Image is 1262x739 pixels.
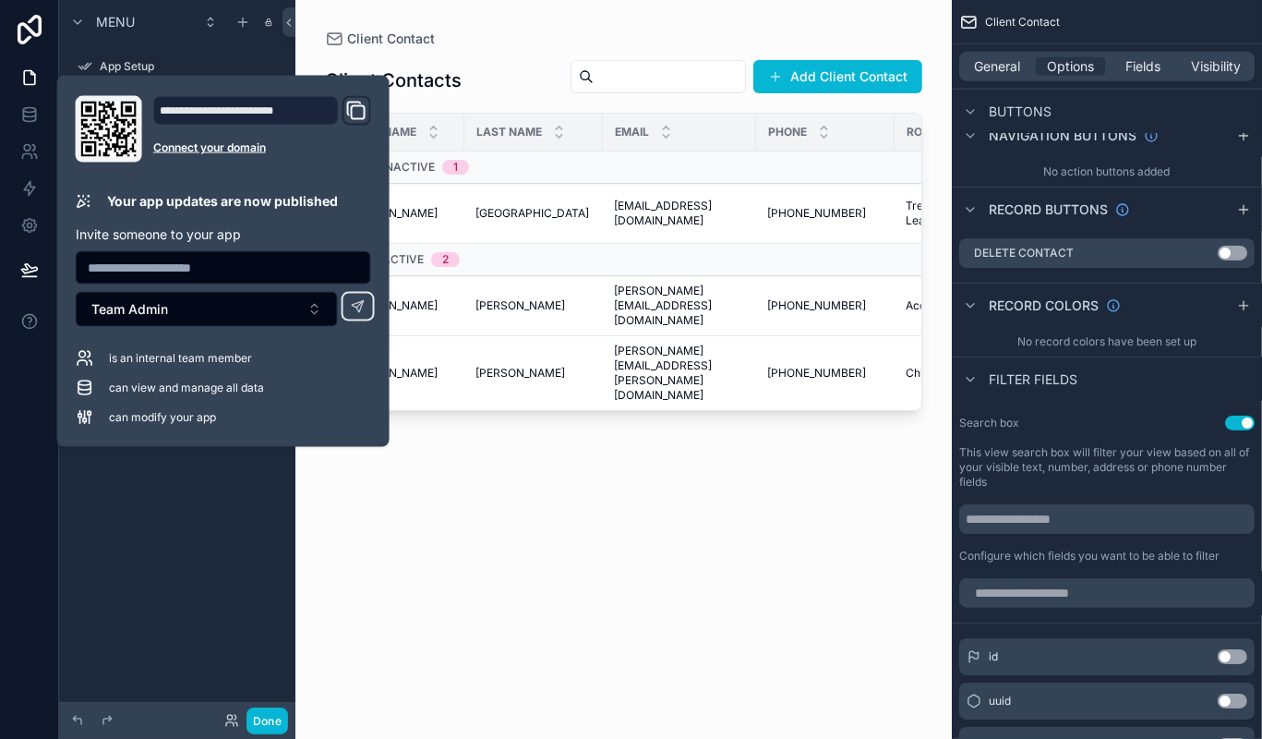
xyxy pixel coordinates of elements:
[767,366,883,381] a: [PHONE_NUMBER]
[325,30,435,48] a: Client Contact
[614,344,745,403] a: [PERSON_NAME][EMAIL_ADDRESS][PERSON_NAME][DOMAIN_NAME]
[1126,57,1161,76] span: Fields
[907,125,935,139] span: Role
[96,13,135,31] span: Menu
[767,206,866,221] span: [PHONE_NUMBER]
[76,225,371,244] p: Invite someone to your app
[959,445,1255,490] label: This view search box will filter your view based on all of your visible text, number, address or ...
[475,366,592,381] a: [PERSON_NAME]
[475,366,565,381] span: [PERSON_NAME]
[989,200,1108,219] span: Record buttons
[348,366,453,381] a: [PERSON_NAME]
[985,15,1060,30] span: Client Contact
[382,160,435,175] span: Inactive
[989,370,1077,389] span: Filter fields
[614,199,745,228] a: [EMAIL_ADDRESS][DOMAIN_NAME]
[989,649,998,664] span: id
[453,160,458,175] div: 1
[348,206,438,221] span: [PERSON_NAME]
[107,192,338,211] p: Your app updates are now published
[1192,57,1242,76] span: Visibility
[974,246,1074,260] label: Delete Contact
[614,284,745,328] a: [PERSON_NAME][EMAIL_ADDRESS][DOMAIN_NAME]
[109,351,252,366] span: is an internal team member
[959,549,1220,563] label: Configure which fields you want to be able to filter
[906,366,1022,381] span: Chief Financial Officer
[768,125,807,139] span: Phone
[767,298,866,313] span: [PHONE_NUMBER]
[959,416,1019,430] label: Search box
[348,298,438,313] span: [PERSON_NAME]
[347,30,435,48] span: Client Contact
[975,57,1021,76] span: General
[325,67,462,93] h1: Client Contacts
[475,206,592,221] a: [GEOGRAPHIC_DATA]
[70,52,284,81] a: App Setup
[906,298,1037,313] a: Accounting Manager
[767,366,866,381] span: [PHONE_NUMBER]
[100,59,281,74] label: App Setup
[109,381,264,395] span: can view and manage all data
[475,206,589,221] span: [GEOGRAPHIC_DATA]
[476,125,542,139] span: Last Name
[952,157,1262,187] div: No action buttons added
[382,252,424,267] span: Active
[109,410,216,425] span: can modify your app
[1047,57,1094,76] span: Options
[989,103,1052,121] span: Buttons
[906,199,1037,228] a: Treasury Operations Lead
[767,206,883,221] a: [PHONE_NUMBER]
[442,252,449,267] div: 2
[153,96,371,163] div: Domain and Custom Link
[906,298,1015,313] span: Accounting Manager
[475,298,565,313] span: [PERSON_NAME]
[989,694,1011,709] span: uuid
[348,206,453,221] a: [PERSON_NAME]
[348,298,453,313] a: [PERSON_NAME]
[989,297,1099,315] span: Record colors
[767,298,883,313] a: [PHONE_NUMBER]
[475,298,592,313] a: [PERSON_NAME]
[952,327,1262,357] div: No record colors have been set up
[615,125,649,139] span: Email
[906,366,1037,381] a: Chief Financial Officer
[753,60,922,93] button: Add Client Contact
[246,708,288,734] button: Done
[91,300,168,319] span: Team Admin
[76,292,338,327] button: Select Button
[348,366,438,381] span: [PERSON_NAME]
[153,140,371,155] a: Connect your domain
[989,127,1136,145] span: Navigation buttons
